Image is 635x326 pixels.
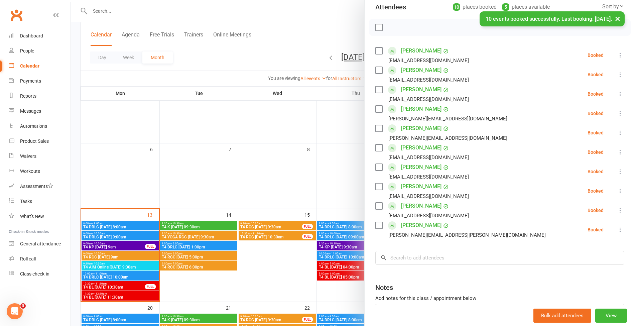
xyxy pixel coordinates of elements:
[9,28,71,43] a: Dashboard
[588,111,604,116] div: Booked
[388,76,469,84] div: [EMAIL_ADDRESS][DOMAIN_NAME]
[9,149,71,164] a: Waivers
[588,72,604,77] div: Booked
[9,74,71,89] a: Payments
[388,153,469,162] div: [EMAIL_ADDRESS][DOMAIN_NAME]
[388,134,507,142] div: [PERSON_NAME][EMAIL_ADDRESS][DOMAIN_NAME]
[9,236,71,251] a: General attendance kiosk mode
[588,130,604,135] div: Booked
[20,78,41,84] div: Payments
[401,142,441,153] a: [PERSON_NAME]
[20,271,49,277] div: Class check-in
[8,7,25,23] a: Clubworx
[20,48,34,53] div: People
[375,2,406,12] div: Attendees
[20,93,36,99] div: Reports
[453,2,497,12] div: places booked
[588,92,604,96] div: Booked
[602,2,624,11] div: Sort by
[588,150,604,154] div: Booked
[595,309,627,323] button: View
[9,43,71,59] a: People
[588,189,604,193] div: Booked
[401,123,441,134] a: [PERSON_NAME]
[401,45,441,56] a: [PERSON_NAME]
[20,123,47,129] div: Automations
[20,184,53,189] div: Assessments
[588,169,604,174] div: Booked
[375,251,624,265] input: Search to add attendees
[20,303,26,309] span: 3
[401,84,441,95] a: [PERSON_NAME]
[612,11,624,26] button: ×
[388,114,507,123] div: [PERSON_NAME][EMAIL_ADDRESS][DOMAIN_NAME]
[9,89,71,104] a: Reports
[401,181,441,192] a: [PERSON_NAME]
[20,169,40,174] div: Workouts
[20,33,43,38] div: Dashboard
[9,104,71,119] a: Messages
[453,3,460,11] div: 10
[9,251,71,266] a: Roll call
[375,283,393,292] div: Notes
[9,119,71,134] a: Automations
[401,220,441,231] a: [PERSON_NAME]
[388,192,469,201] div: [EMAIL_ADDRESS][DOMAIN_NAME]
[20,241,61,246] div: General attendance
[401,201,441,211] a: [PERSON_NAME]
[588,53,604,58] div: Booked
[533,309,591,323] button: Bulk add attendees
[7,303,23,319] iframe: Intercom live chat
[388,231,546,239] div: [PERSON_NAME][EMAIL_ADDRESS][PERSON_NAME][DOMAIN_NAME]
[9,164,71,179] a: Workouts
[20,153,36,159] div: Waivers
[9,179,71,194] a: Assessments
[401,65,441,76] a: [PERSON_NAME]
[588,227,604,232] div: Booked
[401,162,441,173] a: [PERSON_NAME]
[20,199,32,204] div: Tasks
[9,194,71,209] a: Tasks
[20,138,49,144] div: Product Sales
[9,134,71,149] a: Product Sales
[9,59,71,74] a: Calendar
[588,208,604,213] div: Booked
[375,294,624,302] div: Add notes for this class / appointment below
[388,173,469,181] div: [EMAIL_ADDRESS][DOMAIN_NAME]
[20,214,44,219] div: What's New
[502,3,509,11] div: 5
[502,2,550,12] div: places available
[9,209,71,224] a: What's New
[20,63,39,69] div: Calendar
[20,256,36,261] div: Roll call
[480,11,625,26] div: 10 events booked successfully. Last booking: [DATE].
[9,266,71,282] a: Class kiosk mode
[401,104,441,114] a: [PERSON_NAME]
[388,95,469,104] div: [EMAIL_ADDRESS][DOMAIN_NAME]
[388,211,469,220] div: [EMAIL_ADDRESS][DOMAIN_NAME]
[20,108,41,114] div: Messages
[388,56,469,65] div: [EMAIL_ADDRESS][DOMAIN_NAME]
